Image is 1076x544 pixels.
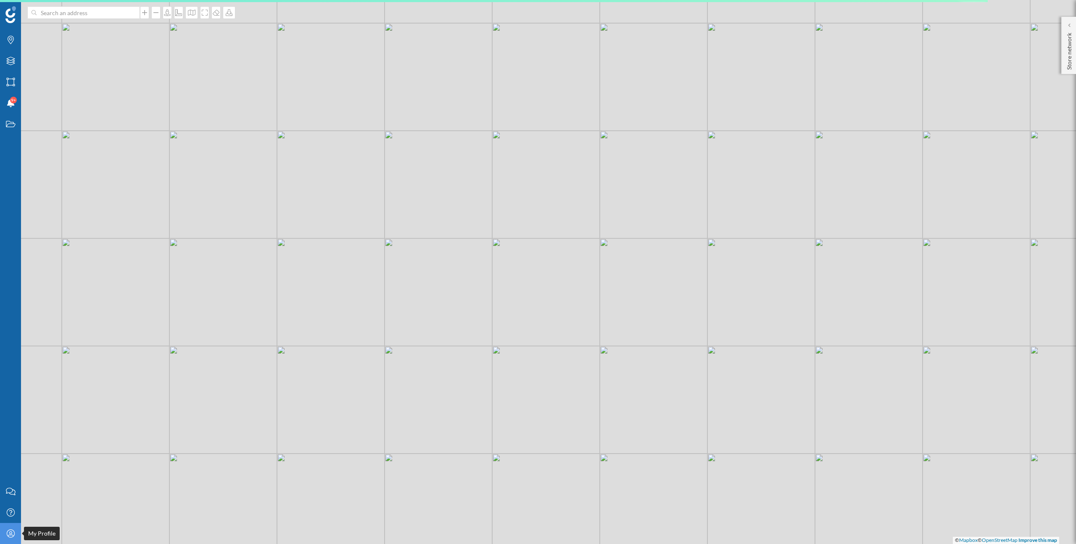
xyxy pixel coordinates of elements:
p: Store network [1065,29,1073,70]
div: My Profile [24,527,60,540]
span: 9+ [11,96,16,104]
a: Mapbox [959,537,978,543]
a: Improve this map [1018,537,1057,543]
div: © © [953,537,1059,544]
a: OpenStreetMap [982,537,1018,543]
span: Assistance [17,6,58,13]
img: Geoblink Logo [5,6,16,23]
